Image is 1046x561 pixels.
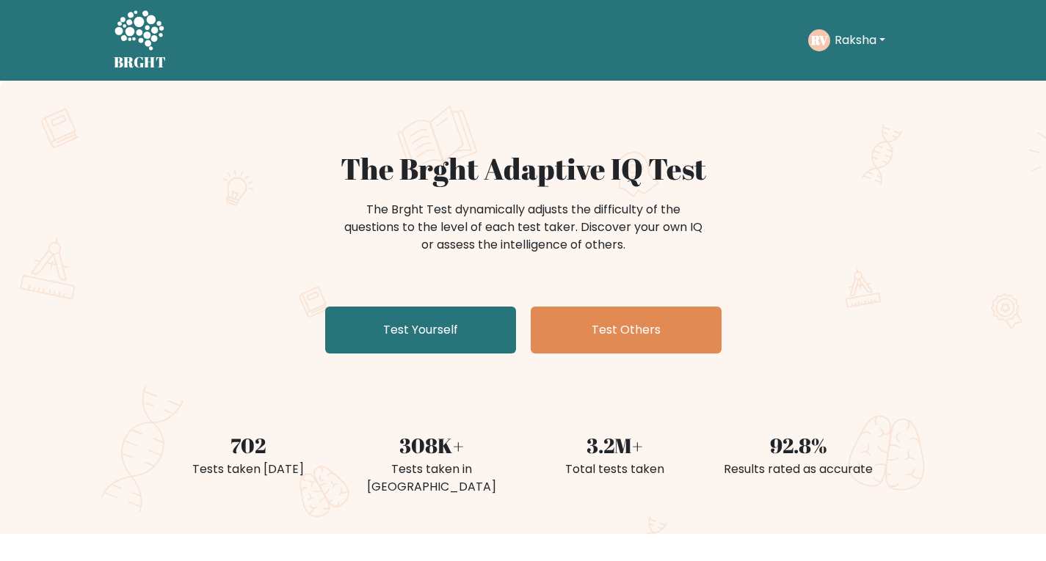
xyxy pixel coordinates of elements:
div: 3.2M+ [532,430,698,461]
div: Tests taken in [GEOGRAPHIC_DATA] [349,461,515,496]
h5: BRGHT [114,54,167,71]
a: Test Yourself [325,307,516,353]
div: Results rated as accurate [716,461,882,478]
a: Test Others [531,307,722,353]
div: 702 [165,430,331,461]
button: Raksha [830,31,890,50]
div: Total tests taken [532,461,698,478]
div: Tests taken [DATE] [165,461,331,478]
div: The Brght Test dynamically adjusts the difficulty of the questions to the level of each test take... [340,201,707,254]
text: RV [810,32,827,48]
div: 92.8% [716,430,882,461]
h1: The Brght Adaptive IQ Test [165,151,882,186]
a: BRGHT [114,6,167,75]
div: 308K+ [349,430,515,461]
